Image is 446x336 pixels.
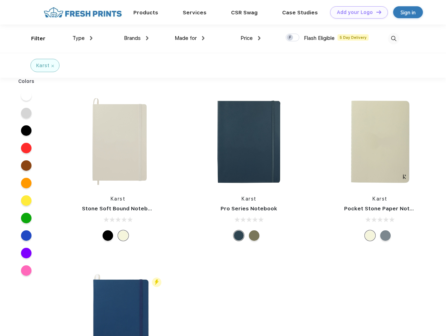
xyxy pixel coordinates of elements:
[183,9,207,16] a: Services
[90,36,92,40] img: dropdown.png
[380,230,391,241] div: Gray
[376,10,381,14] img: DT
[221,205,277,212] a: Pro Series Notebook
[13,78,40,85] div: Colors
[152,278,161,287] img: flash_active_toggle.svg
[202,95,295,188] img: func=resize&h=266
[234,230,244,241] div: Navy
[365,230,375,241] div: Beige
[388,33,399,44] img: desktop_search.svg
[71,95,165,188] img: func=resize&h=266
[118,230,128,241] div: Beige
[400,8,416,16] div: Sign in
[103,230,113,241] div: Black
[82,205,158,212] a: Stone Soft Bound Notebook
[42,6,124,19] img: fo%20logo%202.webp
[146,36,148,40] img: dropdown.png
[51,65,54,67] img: filter_cancel.svg
[111,196,126,202] a: Karst
[31,35,46,43] div: Filter
[231,9,258,16] a: CSR Swag
[344,205,427,212] a: Pocket Stone Paper Notebook
[242,196,257,202] a: Karst
[258,36,260,40] img: dropdown.png
[337,34,369,41] span: 5 Day Delivery
[372,196,388,202] a: Karst
[124,35,141,41] span: Brands
[36,62,49,69] div: Karst
[241,35,253,41] span: Price
[334,95,427,188] img: func=resize&h=266
[202,36,204,40] img: dropdown.png
[249,230,259,241] div: Olive
[304,35,335,41] span: Flash Eligible
[393,6,423,18] a: Sign in
[175,35,197,41] span: Made for
[72,35,85,41] span: Type
[337,9,373,15] div: Add your Logo
[133,9,158,16] a: Products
